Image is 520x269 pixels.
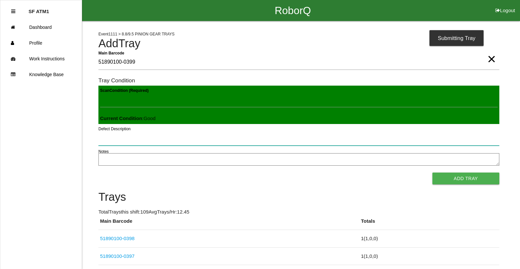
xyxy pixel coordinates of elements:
[100,115,142,121] b: Current Condition
[359,247,499,265] td: 1 ( 1 , 0 , 0 )
[0,35,82,51] a: Profile
[98,32,175,36] span: Event 1111 > 8.8/9.5 PINION GEAR TRAYS
[98,208,499,216] p: Total Trays this shift: 109 Avg Trays /Hr: 12.45
[487,46,496,59] span: Clear Input
[100,253,135,259] a: 51890100-0397
[0,67,82,82] a: Knowledge Base
[0,19,82,35] a: Dashboard
[98,77,499,84] h6: Tray Condition
[11,4,15,19] div: Close
[98,55,499,70] input: Required
[429,30,484,46] div: Submitting Tray
[100,115,156,121] span: : Good
[100,88,149,93] b: Scan Condition (Required)
[359,230,499,248] td: 1 ( 1 , 0 , 0 )
[98,191,499,203] h4: Trays
[432,173,499,184] button: Add Tray
[29,4,49,14] p: SF ATM1
[98,126,131,132] label: Defect Description
[98,149,109,155] label: Notes
[100,236,135,241] a: 51890100-0398
[0,51,82,67] a: Work Instructions
[98,37,499,50] h4: Add Tray
[359,217,499,230] th: Totals
[98,51,124,55] b: Main Barcode
[98,217,359,230] th: Main Barcode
